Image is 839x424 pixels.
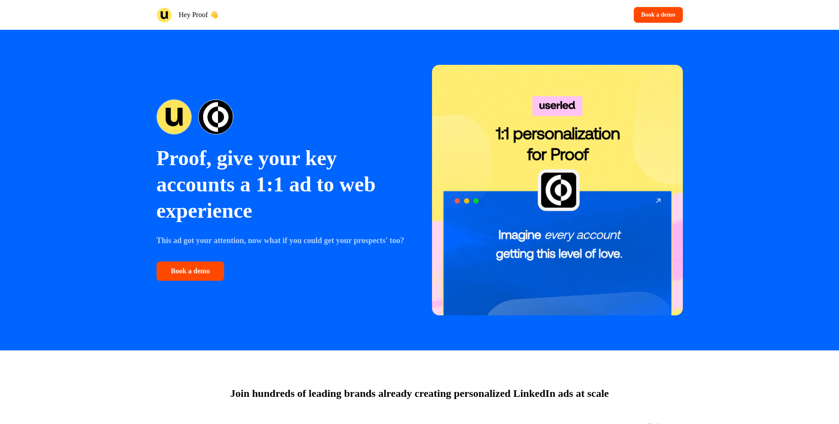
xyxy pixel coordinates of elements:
[157,145,407,224] p: Proof, give your key accounts a 1:1 ad to web experience
[634,7,683,23] button: Book a demo
[230,385,609,401] p: Join hundreds of leading brands already creating personalized LinkedIn ads at scale
[157,261,225,281] button: Book a demo
[157,236,404,245] strong: This ad got your attention, now what if you could get your prospects' too?
[179,10,218,20] p: Hey Proof 👋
